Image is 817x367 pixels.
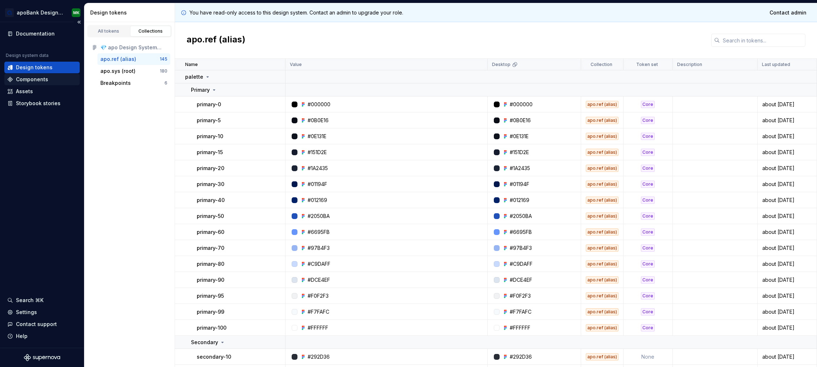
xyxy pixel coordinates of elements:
p: primary-99 [197,308,224,316]
button: Help [4,330,80,342]
div: Settings [16,309,37,316]
a: Breakpoints6 [97,77,170,89]
div: #1A2435 [308,165,328,172]
div: about [DATE] [758,133,816,140]
div: #6695FB [510,228,532,236]
button: apo.sys (root)180 [97,65,170,77]
div: Core [641,308,655,316]
div: about [DATE] [758,181,816,188]
div: apo.ref (alias) [586,165,618,172]
div: #151D2E [308,149,327,156]
a: Documentation [4,28,80,40]
div: #0B0E16 [510,117,531,124]
div: 145 [160,56,167,62]
div: apo.ref (alias) [586,260,618,268]
button: apo.ref (alias)145 [97,53,170,65]
div: 6 [164,80,167,86]
div: Core [641,244,655,252]
div: 💎 apo Design System Guidelines [100,44,167,51]
p: Last updated [762,62,790,67]
div: apo.ref (alias) [100,55,136,63]
div: Core [641,117,655,124]
a: Settings [4,306,80,318]
p: Collection [591,62,612,67]
input: Search in tokens... [720,34,805,47]
div: Core [641,197,655,204]
div: Core [641,213,655,220]
div: #01194F [510,181,529,188]
div: #FFFFFF [308,324,328,331]
div: All tokens [91,28,127,34]
div: apo.ref (alias) [586,181,618,188]
div: #292D36 [308,353,330,360]
div: about [DATE] [758,149,816,156]
div: #6695FB [308,228,330,236]
div: Assets [16,88,33,95]
div: #0B0E16 [308,117,329,124]
div: #0E131E [510,133,529,140]
div: apo.ref (alias) [586,149,618,156]
div: about [DATE] [758,292,816,300]
a: Supernova Logo [24,354,60,361]
td: None [624,349,673,365]
div: #2050BA [510,213,532,220]
div: Collections [133,28,169,34]
div: #F0F2F3 [510,292,531,300]
button: Collapse sidebar [74,17,84,27]
p: primary-100 [197,324,226,331]
p: Desktop [492,62,510,67]
div: Core [641,276,655,284]
div: #F7FAFC [510,308,532,316]
p: primary-70 [197,244,224,252]
img: e2a5b078-0b6a-41b7-8989-d7f554be194d.png [5,8,14,17]
div: Core [641,292,655,300]
div: apo.ref (alias) [586,292,618,300]
div: #0E131E [308,133,326,140]
div: about [DATE] [758,276,816,284]
a: Assets [4,86,80,97]
p: primary-0 [197,101,221,108]
h2: apo.ref (alias) [187,34,245,47]
div: #F7FAFC [308,308,329,316]
p: primary-40 [197,197,225,204]
div: about [DATE] [758,197,816,204]
div: MK [73,10,79,16]
div: apo.sys (root) [100,67,136,75]
div: Design tokens [90,9,172,16]
div: Core [641,165,655,172]
button: Search ⌘K [4,294,80,306]
p: You have read-only access to this design system. Contact an admin to upgrade your role. [189,9,403,16]
div: apoBank Designsystem [17,9,63,16]
div: #1A2435 [510,165,530,172]
div: 180 [160,68,167,74]
div: Core [641,324,655,331]
a: Design tokens [4,62,80,73]
p: Value [290,62,302,67]
div: Core [641,133,655,140]
div: #000000 [308,101,330,108]
div: about [DATE] [758,228,816,236]
div: apo.ref (alias) [586,117,618,124]
div: apo.ref (alias) [586,133,618,140]
button: Contact support [4,318,80,330]
div: #2050BA [308,213,330,220]
div: apo.ref (alias) [586,213,618,220]
div: about [DATE] [758,260,816,268]
p: Name [185,62,198,67]
div: #012169 [510,197,529,204]
div: about [DATE] [758,165,816,172]
div: #F0F2F3 [308,292,329,300]
p: primary-50 [197,213,224,220]
p: Primary [191,86,210,94]
p: primary-30 [197,181,224,188]
div: Core [641,260,655,268]
div: #FFFFFF [510,324,530,331]
div: Storybook stories [16,100,61,107]
div: about [DATE] [758,101,816,108]
div: Core [641,228,655,236]
div: #C9DAFF [510,260,533,268]
p: primary-90 [197,276,224,284]
div: Core [641,149,655,156]
div: apo.ref (alias) [586,353,618,360]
